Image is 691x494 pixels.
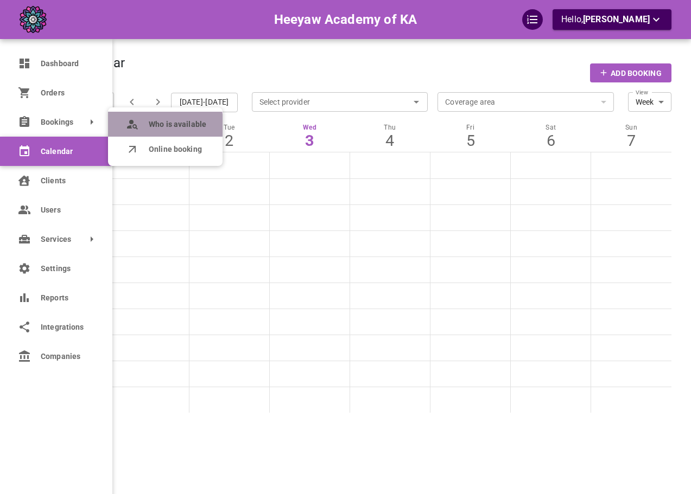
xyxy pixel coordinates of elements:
[189,131,269,150] div: 2
[350,131,430,150] div: 4
[41,87,96,99] span: Orders
[430,131,511,150] div: 5
[41,322,96,333] span: Integrations
[591,131,671,150] div: 7
[561,13,663,27] p: Hello,
[108,112,223,137] div: Who is available
[274,9,417,30] h6: Heeyaw Academy of KA
[522,9,543,30] div: QuickStart Guide
[41,204,96,216] span: Users
[41,263,96,274] span: Settings
[41,292,96,304] span: Reports
[430,124,511,131] p: Fri
[41,58,96,69] span: Dashboard
[149,119,206,130] span: Who is available
[269,124,350,131] p: Wed
[611,68,661,79] p: Add Booking
[590,63,671,82] button: Add Booking
[409,94,424,110] button: Open
[41,175,96,187] span: Clients
[591,124,671,131] p: Sun
[149,144,206,155] span: Online booking
[41,146,96,157] span: Calendar
[269,131,350,150] div: 3
[189,124,269,131] p: Tue
[636,84,648,97] label: View
[350,124,430,131] p: Thu
[628,97,671,107] div: Week
[108,137,223,162] div: Online booking
[553,9,671,30] button: Hello,[PERSON_NAME]
[511,124,591,131] p: Sat
[41,351,96,362] span: Companies
[583,14,650,24] span: [PERSON_NAME]
[20,6,47,33] img: company-logo
[511,131,591,150] div: 6
[171,93,238,112] button: [DATE]-[DATE]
